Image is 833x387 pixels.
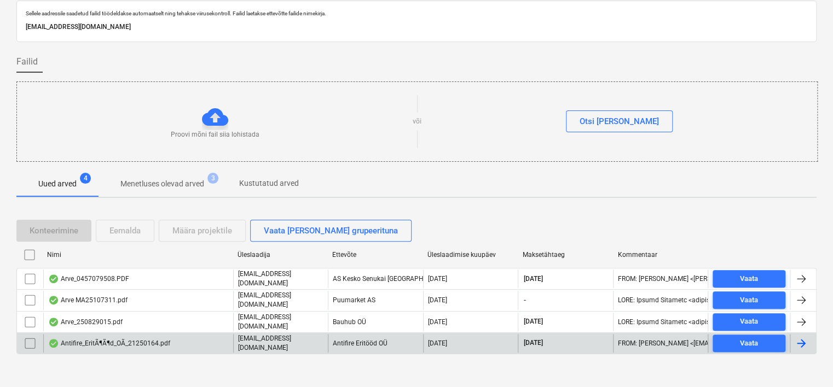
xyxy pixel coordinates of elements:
[48,318,59,326] div: Andmed failist loetud
[237,251,323,259] div: Üleslaadija
[740,337,758,350] div: Vaata
[713,291,785,309] button: Vaata
[48,296,59,304] div: Andmed failist loetud
[427,251,514,259] div: Üleslaadimise kuupäev
[328,313,423,331] div: Bauhub OÜ
[428,275,447,283] div: [DATE]
[523,338,544,348] span: [DATE]
[207,173,218,184] span: 3
[80,173,91,184] span: 4
[740,315,758,328] div: Vaata
[580,114,659,128] div: Otsi [PERSON_NAME]
[238,334,323,353] p: [EMAIL_ADDRESS][DOMAIN_NAME]
[523,274,544,284] span: [DATE]
[523,251,609,259] div: Maksetähtaeg
[16,55,38,68] span: Failid
[328,269,423,288] div: AS Kesko Senukai [GEOGRAPHIC_DATA]
[171,130,259,139] p: Proovi mõni fail siia lohistada
[523,296,527,305] span: -
[238,269,323,288] p: [EMAIL_ADDRESS][DOMAIN_NAME]
[428,296,447,304] div: [DATE]
[713,270,785,288] button: Vaata
[48,274,129,283] div: Arve_0457079508.PDF
[713,313,785,331] button: Vaata
[16,81,818,162] div: Proovi mõni fail siia lohistadavõiOtsi [PERSON_NAME]
[332,251,419,259] div: Ettevõte
[48,274,59,283] div: Andmed failist loetud
[740,273,758,285] div: Vaata
[26,10,807,17] p: Sellele aadressile saadetud failid töödeldakse automaatselt ning tehakse viirusekontroll. Failid ...
[523,317,544,326] span: [DATE]
[740,294,758,307] div: Vaata
[238,313,323,331] p: [EMAIL_ADDRESS][DOMAIN_NAME]
[238,291,323,309] p: [EMAIL_ADDRESS][DOMAIN_NAME]
[239,178,299,189] p: Kustutatud arved
[26,21,807,33] p: [EMAIL_ADDRESS][DOMAIN_NAME]
[38,178,77,190] p: Uued arved
[617,251,704,259] div: Kommentaar
[48,339,59,348] div: Andmed failist loetud
[713,335,785,352] button: Vaata
[250,220,412,242] button: Vaata [PERSON_NAME] grupeerituna
[120,178,204,190] p: Menetluses olevad arved
[428,339,447,347] div: [DATE]
[328,291,423,309] div: Puumarket AS
[566,110,673,132] button: Otsi [PERSON_NAME]
[48,318,123,326] div: Arve_250829015.pdf
[264,224,398,238] div: Vaata [PERSON_NAME] grupeerituna
[47,251,228,259] div: Nimi
[328,334,423,353] div: Antifire Eritööd OÜ
[48,339,170,348] div: Antifire_EritÃ¶Ã¶d_OÃ_21250164.pdf
[48,296,128,304] div: Arve MA25107311.pdf
[413,117,421,126] p: või
[428,318,447,326] div: [DATE]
